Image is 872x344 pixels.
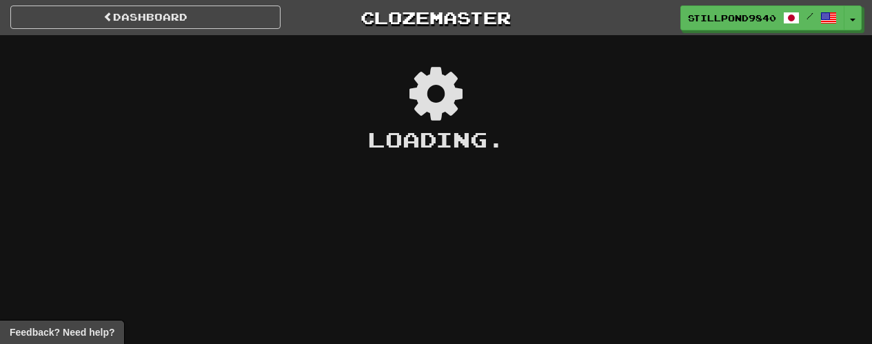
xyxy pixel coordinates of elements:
span: / [807,11,813,21]
span: StillPond9840 [688,12,776,24]
a: StillPond9840 / [680,6,844,30]
a: Clozemaster [301,6,571,30]
span: Open feedback widget [10,325,114,339]
a: Dashboard [10,6,281,29]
